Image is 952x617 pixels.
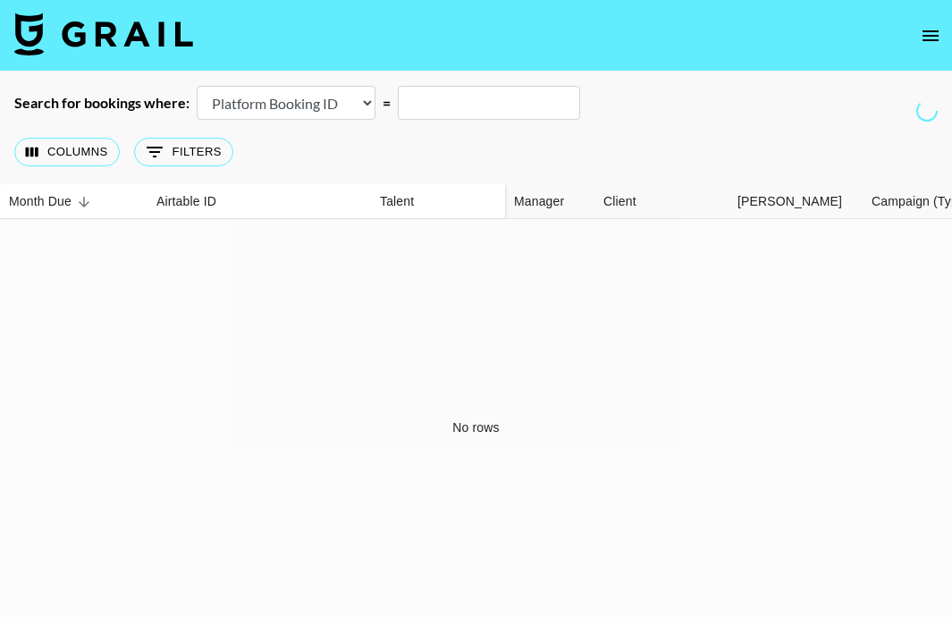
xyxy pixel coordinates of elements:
[156,184,216,219] div: Airtable ID
[594,184,729,219] div: Client
[514,184,564,219] div: Manager
[14,138,120,166] button: Select columns
[737,184,842,219] div: [PERSON_NAME]
[14,94,190,112] div: Search for bookings where:
[380,184,414,219] div: Talent
[603,184,636,219] div: Client
[916,100,938,122] span: Refreshing managers, users, talent, clients, campaigns...
[383,94,391,112] div: =
[913,18,948,54] button: open drawer
[729,184,863,219] div: Booker
[371,184,505,219] div: Talent
[505,184,594,219] div: Manager
[72,190,97,215] button: Sort
[147,184,371,219] div: Airtable ID
[9,184,72,219] div: Month Due
[134,138,233,166] button: Show filters
[14,13,193,55] img: Grail Talent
